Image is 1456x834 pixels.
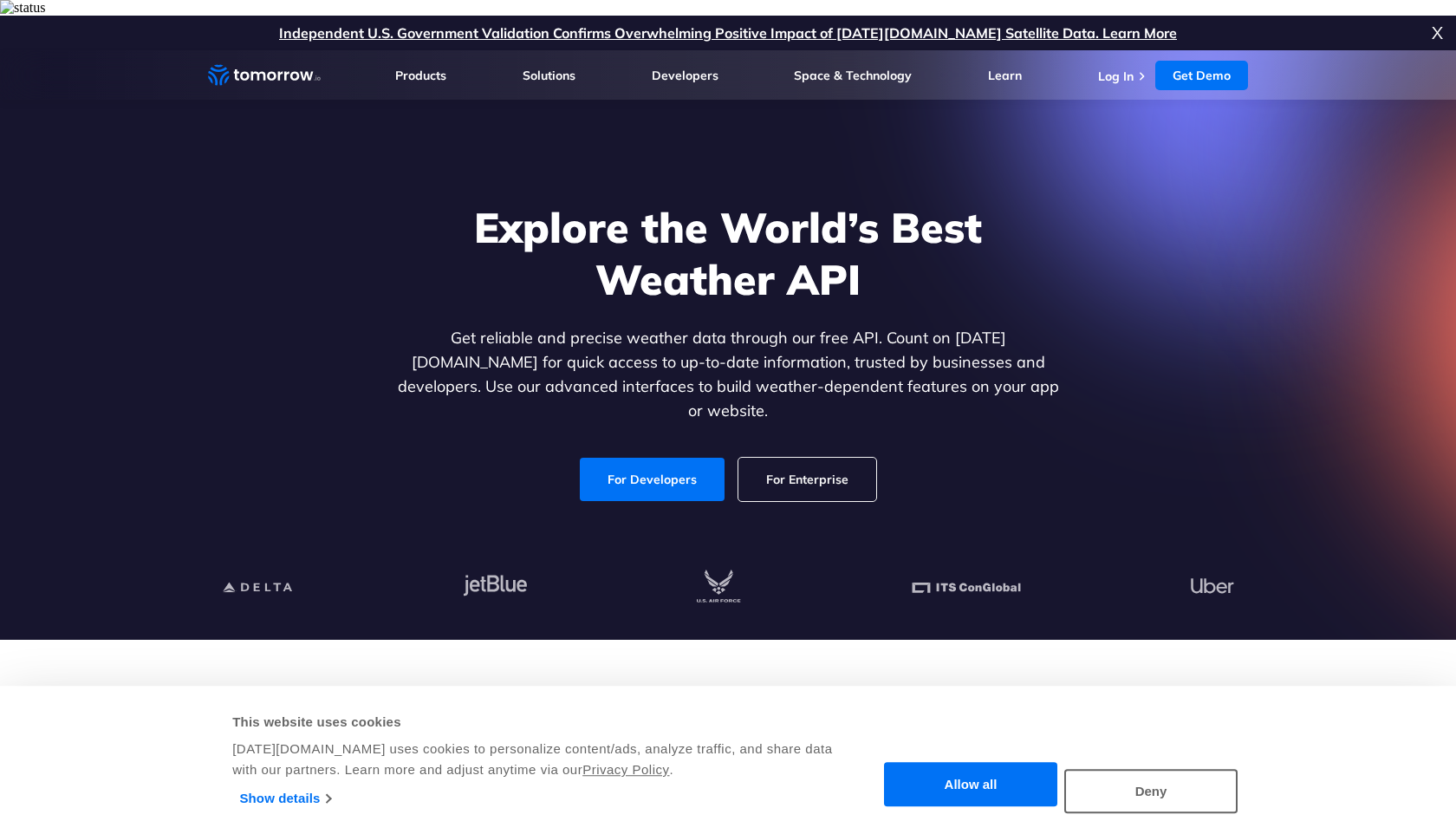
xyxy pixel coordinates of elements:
a: Space & Technology [794,68,912,83]
a: Solutions [523,68,575,83]
button: Allow all [884,763,1057,807]
a: Independent U.S. Government Validation Confirms Overwhelming Positive Impact of [DATE][DOMAIN_NAM... [279,24,1177,42]
a: Log In [1098,68,1134,84]
div: This website uses cookies [232,712,835,733]
a: For Developers [580,458,725,501]
p: Get reliable and precise weather data through our free API. Count on [DATE][DOMAIN_NAME] for quic... [393,326,1063,423]
a: Learn [988,68,1022,83]
h1: Explore the World’s Best Weather API [393,201,1063,305]
a: Products [395,68,446,83]
a: For Enterprise [738,458,876,501]
a: Developers [652,68,718,83]
a: Get Demo [1155,61,1248,90]
a: Home link [208,62,321,88]
a: Privacy Policy [582,762,669,777]
div: [DATE][DOMAIN_NAME] uses cookies to personalize content/ads, analyze traffic, and share data with... [232,739,835,780]
span: X [1432,16,1443,50]
a: Show details [240,785,331,811]
button: Deny [1064,769,1238,813]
